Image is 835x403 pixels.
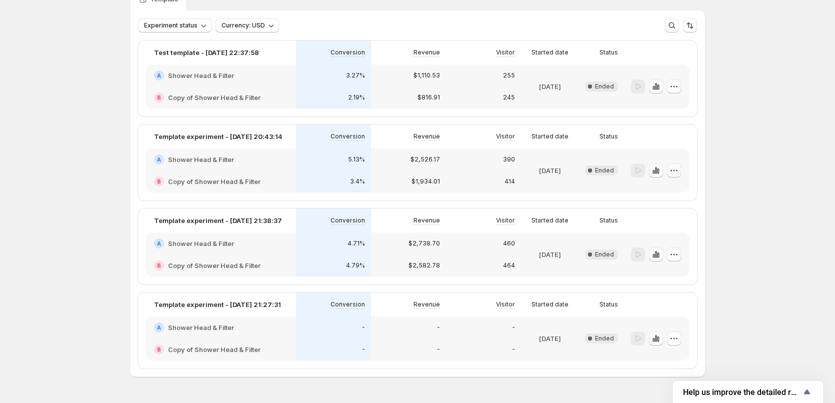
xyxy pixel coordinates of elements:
[531,48,568,56] p: Started date
[157,240,161,246] h2: A
[413,132,440,140] p: Revenue
[595,334,614,342] span: Ended
[362,323,365,331] p: -
[157,178,161,184] h2: B
[330,300,365,308] p: Conversion
[168,238,234,248] h2: Shower Head & Filter
[531,132,568,140] p: Started date
[221,21,265,29] span: Currency: USD
[154,299,281,309] p: Template experiment - [DATE] 21:27:31
[348,155,365,163] p: 5.13%
[503,155,515,163] p: 390
[154,215,282,225] p: Template experiment - [DATE] 21:38:37
[496,300,515,308] p: Visitor
[437,323,440,331] p: -
[437,345,440,353] p: -
[157,262,161,268] h2: B
[168,92,260,102] h2: Copy of Shower Head & Filter
[408,239,440,247] p: $2,738.70
[410,155,440,163] p: $2,526.17
[503,239,515,247] p: 460
[512,323,515,331] p: -
[330,132,365,140] p: Conversion
[531,300,568,308] p: Started date
[599,216,618,224] p: Status
[413,71,440,79] p: $1,110.53
[350,177,365,185] p: 3.4%
[346,261,365,269] p: 4.79%
[539,81,561,91] p: [DATE]
[168,260,260,270] h2: Copy of Shower Head & Filter
[168,70,234,80] h2: Shower Head & Filter
[496,132,515,140] p: Visitor
[496,216,515,224] p: Visitor
[362,345,365,353] p: -
[215,18,279,32] button: Currency: USD
[503,93,515,101] p: 245
[168,154,234,164] h2: Shower Head & Filter
[157,324,161,330] h2: A
[154,47,259,57] p: Test template - [DATE] 22:37:58
[595,82,614,90] span: Ended
[599,300,618,308] p: Status
[503,71,515,79] p: 255
[413,48,440,56] p: Revenue
[512,345,515,353] p: -
[413,300,440,308] p: Revenue
[599,48,618,56] p: Status
[599,132,618,140] p: Status
[348,93,365,101] p: 2.19%
[504,177,515,185] p: 414
[330,216,365,224] p: Conversion
[417,93,440,101] p: $816.91
[539,165,561,175] p: [DATE]
[683,18,697,32] button: Sort the results
[531,216,568,224] p: Started date
[157,346,161,352] h2: B
[157,156,161,162] h2: A
[157,94,161,100] h2: B
[496,48,515,56] p: Visitor
[168,176,260,186] h2: Copy of Shower Head & Filter
[168,344,260,354] h2: Copy of Shower Head & Filter
[539,249,561,259] p: [DATE]
[503,261,515,269] p: 464
[346,71,365,79] p: 3.27%
[683,386,813,398] button: Show survey - Help us improve the detailed report for A/B campaigns
[411,177,440,185] p: $1,934.01
[168,322,234,332] h2: Shower Head & Filter
[595,166,614,174] span: Ended
[595,250,614,258] span: Ended
[144,21,197,29] span: Experiment status
[408,261,440,269] p: $2,582.78
[154,131,282,141] p: Template experiment - [DATE] 20:43:14
[157,72,161,78] h2: A
[539,333,561,343] p: [DATE]
[330,48,365,56] p: Conversion
[683,387,801,397] span: Help us improve the detailed report for A/B campaigns
[413,216,440,224] p: Revenue
[138,18,211,32] button: Experiment status
[347,239,365,247] p: 4.71%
